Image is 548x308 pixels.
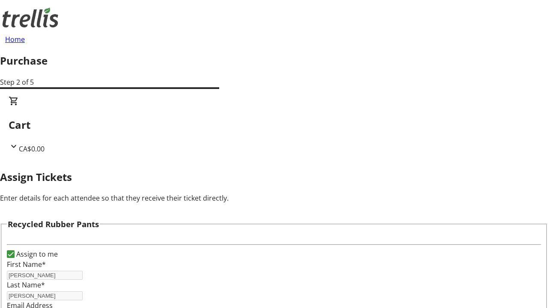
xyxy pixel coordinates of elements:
h3: Recycled Rubber Pants [8,218,99,230]
label: First Name* [7,260,46,269]
span: CA$0.00 [19,144,45,154]
div: CartCA$0.00 [9,96,539,154]
label: Assign to me [15,249,58,259]
h2: Cart [9,117,539,133]
label: Last Name* [7,280,45,290]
